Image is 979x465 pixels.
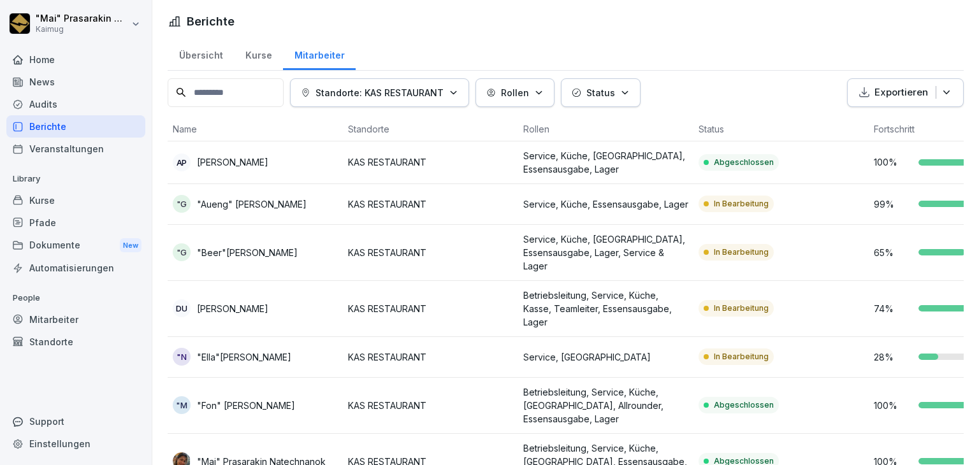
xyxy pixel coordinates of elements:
[523,350,688,364] p: Service, [GEOGRAPHIC_DATA]
[36,13,129,24] p: "Mai" Prasarakin Natechnanok
[874,399,912,412] p: 100 %
[187,13,235,30] h1: Berichte
[348,246,513,259] p: KAS RESTAURANT
[173,154,191,171] div: AP
[874,85,928,100] p: Exportieren
[315,86,444,99] p: Standorte: KAS RESTAURANT
[874,302,912,315] p: 74 %
[6,257,145,279] a: Automatisierungen
[6,71,145,93] a: News
[523,197,688,211] p: Service, Küche, Essensausgabe, Lager
[586,86,615,99] p: Status
[6,410,145,433] div: Support
[197,246,298,259] p: "Beer"[PERSON_NAME]
[234,38,283,70] a: Kurse
[348,155,513,169] p: KAS RESTAURANT
[6,138,145,160] a: Veranstaltungen
[501,86,529,99] p: Rollen
[343,117,518,141] th: Standorte
[874,155,912,169] p: 100 %
[6,234,145,257] a: DokumenteNew
[173,348,191,366] div: "N
[6,93,145,115] a: Audits
[561,78,641,107] button: Status
[475,78,555,107] button: Rollen
[6,234,145,257] div: Dokumente
[168,38,234,70] a: Übersicht
[290,78,469,107] button: Standorte: KAS RESTAURANT
[714,157,774,168] p: Abgeschlossen
[197,197,307,211] p: "Aueng" [PERSON_NAME]
[874,197,912,211] p: 99 %
[348,399,513,412] p: KAS RESTAURANT
[197,399,295,412] p: "Fon" [PERSON_NAME]
[6,115,145,138] a: Berichte
[6,331,145,353] a: Standorte
[874,246,912,259] p: 65 %
[283,38,356,70] a: Mitarbeiter
[714,303,769,314] p: In Bearbeitung
[714,351,769,362] p: In Bearbeitung
[847,78,964,107] button: Exportieren
[6,169,145,189] p: Library
[523,232,688,273] p: Service, Küche, [GEOGRAPHIC_DATA], Essensausgabe, Lager, Service & Lager
[36,25,129,34] p: Kaimug
[6,189,145,211] a: Kurse
[173,396,191,414] div: "M
[6,288,145,308] p: People
[6,48,145,71] a: Home
[197,155,268,169] p: [PERSON_NAME]
[168,117,343,141] th: Name
[6,433,145,455] a: Einstellungen
[173,243,191,261] div: "G
[523,149,688,176] p: Service, Küche, [GEOGRAPHIC_DATA], Essensausgabe, Lager
[173,299,191,317] div: DU
[518,117,693,141] th: Rollen
[348,197,513,211] p: KAS RESTAURANT
[714,399,774,411] p: Abgeschlossen
[6,308,145,331] a: Mitarbeiter
[173,195,191,213] div: "G
[693,117,869,141] th: Status
[874,350,912,364] p: 28 %
[197,302,268,315] p: [PERSON_NAME]
[6,211,145,234] a: Pfade
[714,198,769,210] p: In Bearbeitung
[120,238,141,253] div: New
[714,247,769,258] p: In Bearbeitung
[197,350,291,364] p: "Ella"[PERSON_NAME]
[523,289,688,329] p: Betriebsleitung, Service, Küche, Kasse, Teamleiter, Essensausgabe, Lager
[523,385,688,426] p: Betriebsleitung, Service, Küche, [GEOGRAPHIC_DATA], Allrounder, Essensausgabe, Lager
[348,302,513,315] p: KAS RESTAURANT
[348,350,513,364] p: KAS RESTAURANT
